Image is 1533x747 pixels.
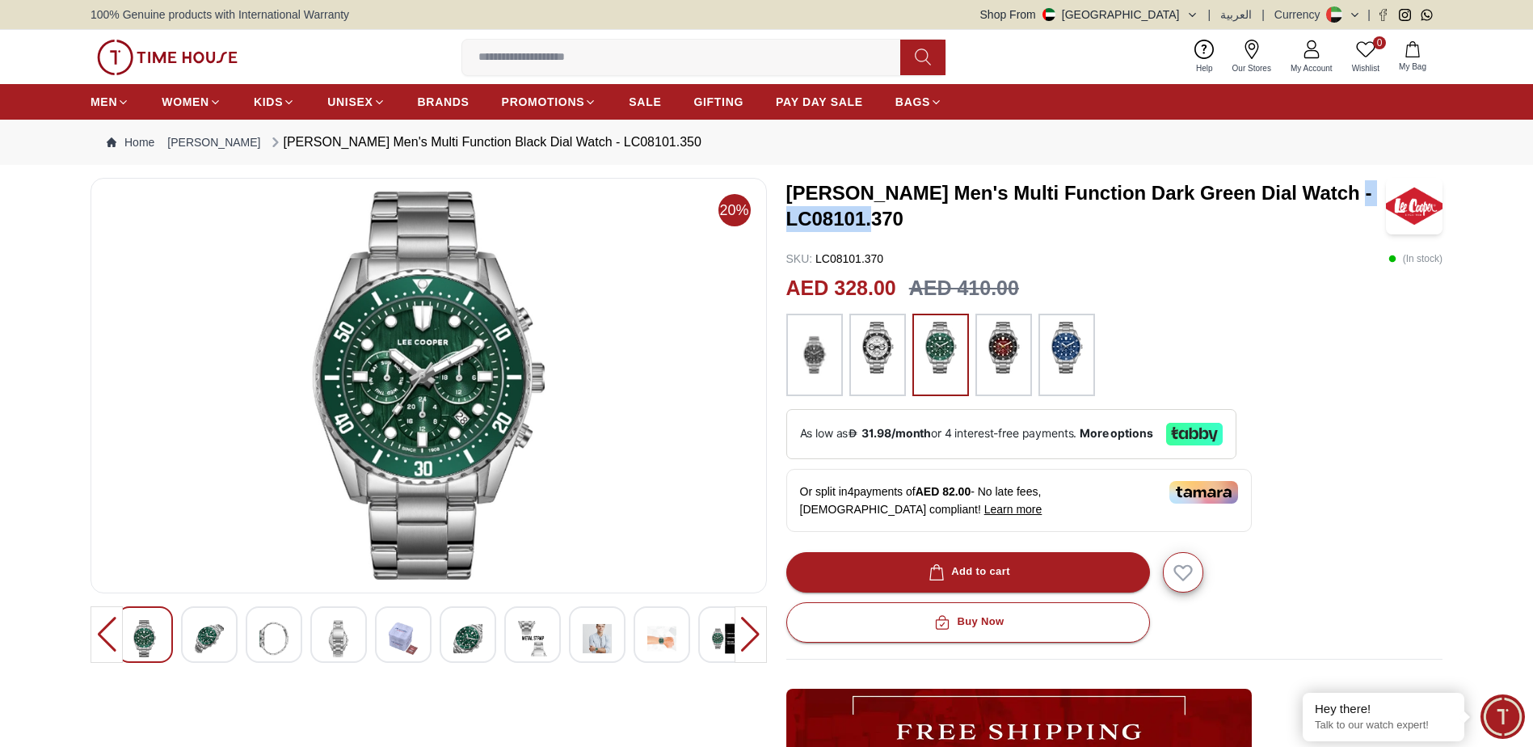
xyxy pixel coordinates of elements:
img: LEE COOPER Men's Multi Function Black Dial Watch - LC08101.350 [130,620,159,657]
a: Our Stores [1223,36,1281,78]
img: LEE COOPER Men's Multi Function Dark Green Dial Watch - LC08101.370 [1386,178,1442,234]
img: ... [1047,322,1087,373]
p: LC08101.370 [786,251,884,267]
a: Instagram [1399,9,1411,21]
span: Learn more [984,503,1042,516]
img: LEE COOPER Men's Multi Function Black Dial Watch - LC08101.350 [518,620,547,657]
div: Currency [1274,6,1327,23]
img: LEE COOPER Men's Multi Function Black Dial Watch - LC08101.350 [324,620,353,657]
a: Facebook [1377,9,1389,21]
h3: [PERSON_NAME] Men's Multi Function Dark Green Dial Watch - LC08101.370 [786,180,1387,232]
a: PAY DAY SALE [776,87,863,116]
span: SALE [629,94,661,110]
div: [PERSON_NAME] Men's Multi Function Black Dial Watch - LC08101.350 [267,133,701,152]
span: My Account [1284,62,1339,74]
span: WOMEN [162,94,209,110]
a: SALE [629,87,661,116]
div: Buy Now [931,613,1004,631]
a: KIDS [254,87,295,116]
div: Add to cart [925,563,1010,581]
span: AED 82.00 [916,485,971,498]
img: ... [794,322,835,388]
p: ( In stock ) [1388,251,1442,267]
button: العربية [1220,6,1252,23]
img: ... [983,322,1024,373]
a: BAGS [895,87,942,116]
h2: AED 328.00 [786,273,896,304]
a: PROMOTIONS [502,87,597,116]
img: LEE COOPER Men's Multi Function Black Dial Watch - LC08101.350 [104,192,753,580]
div: Chat Widget [1480,694,1525,739]
img: LEE COOPER Men's Multi Function Black Dial Watch - LC08101.350 [389,620,418,657]
span: Wishlist [1346,62,1386,74]
span: | [1367,6,1371,23]
div: Or split in 4 payments of - No late fees, [DEMOGRAPHIC_DATA] compliant! [786,469,1252,532]
span: BRANDS [418,94,470,110]
a: GIFTING [693,87,743,116]
a: WOMEN [162,87,221,116]
span: MEN [91,94,117,110]
span: PROMOTIONS [502,94,585,110]
img: LEE COOPER Men's Multi Function Black Dial Watch - LC08101.350 [195,620,224,657]
span: My Bag [1392,61,1433,73]
img: Tamara [1169,481,1238,504]
span: | [1208,6,1211,23]
img: LEE COOPER Men's Multi Function Black Dial Watch - LC08101.350 [583,620,612,657]
span: PAY DAY SALE [776,94,863,110]
img: United Arab Emirates [1042,8,1055,21]
span: SKU : [786,252,813,265]
nav: Breadcrumb [91,120,1442,165]
img: LEE COOPER Men's Multi Function Black Dial Watch - LC08101.350 [712,620,741,657]
h3: AED 410.00 [909,273,1019,304]
a: Home [107,134,154,150]
img: LEE COOPER Men's Multi Function Black Dial Watch - LC08101.350 [647,620,676,657]
div: Hey there! [1315,701,1452,717]
span: GIFTING [693,94,743,110]
span: Our Stores [1226,62,1278,74]
a: 0Wishlist [1342,36,1389,78]
span: 20% [718,194,751,226]
button: Add to cart [786,552,1150,593]
a: Help [1186,36,1223,78]
span: 0 [1373,36,1386,49]
span: UNISEX [327,94,373,110]
span: BAGS [895,94,930,110]
button: Buy Now [786,602,1150,643]
span: | [1261,6,1265,23]
img: LEE COOPER Men's Multi Function Black Dial Watch - LC08101.350 [259,620,288,657]
img: LEE COOPER Men's Multi Function Black Dial Watch - LC08101.350 [453,620,482,657]
span: 100% Genuine products with International Warranty [91,6,349,23]
a: [PERSON_NAME] [167,134,260,150]
img: ... [920,322,961,373]
img: ... [97,40,238,75]
a: MEN [91,87,129,116]
span: Help [1190,62,1219,74]
button: My Bag [1389,38,1436,76]
a: Whatsapp [1421,9,1433,21]
span: KIDS [254,94,283,110]
a: UNISEX [327,87,385,116]
img: ... [857,322,898,373]
button: Shop From[GEOGRAPHIC_DATA] [980,6,1198,23]
p: Talk to our watch expert! [1315,719,1452,732]
a: BRANDS [418,87,470,116]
